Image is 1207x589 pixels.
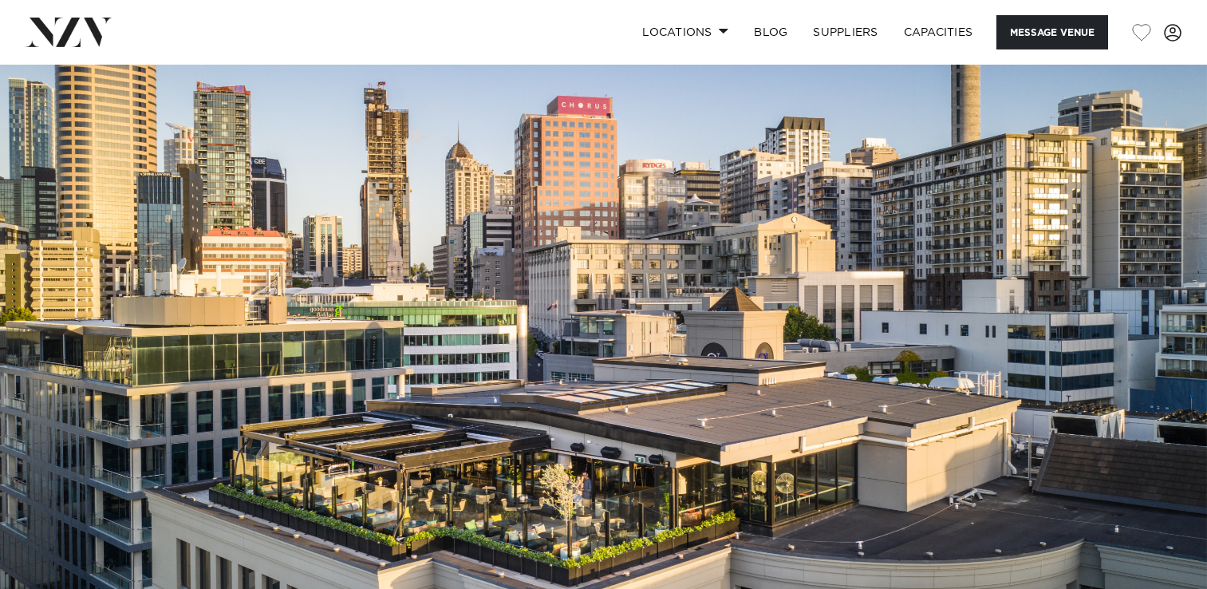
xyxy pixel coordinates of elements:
[996,15,1108,49] button: Message Venue
[891,15,986,49] a: Capacities
[26,18,112,46] img: nzv-logo.png
[800,15,890,49] a: SUPPLIERS
[741,15,800,49] a: BLOG
[629,15,741,49] a: Locations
